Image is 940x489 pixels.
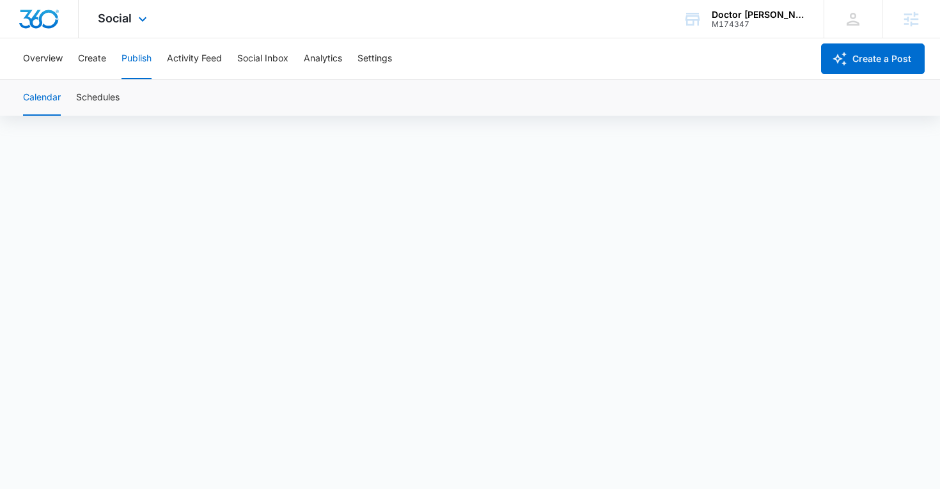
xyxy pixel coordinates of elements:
div: account id [712,20,805,29]
button: Calendar [23,80,61,116]
button: Overview [23,38,63,79]
button: Create a Post [821,43,925,74]
button: Analytics [304,38,342,79]
button: Settings [357,38,392,79]
button: Publish [121,38,152,79]
span: Social [98,12,132,25]
button: Activity Feed [167,38,222,79]
div: account name [712,10,805,20]
button: Social Inbox [237,38,288,79]
button: Schedules [76,80,120,116]
button: Create [78,38,106,79]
